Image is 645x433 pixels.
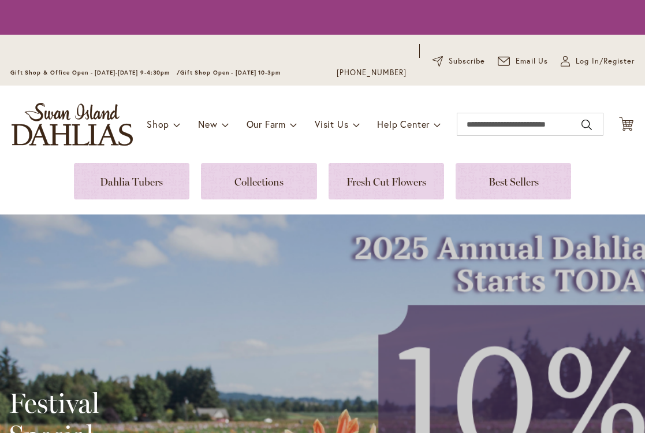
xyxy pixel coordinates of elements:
[498,55,549,67] a: Email Us
[315,118,348,130] span: Visit Us
[337,67,407,79] a: [PHONE_NUMBER]
[12,103,133,146] a: store logo
[433,55,485,67] a: Subscribe
[576,55,635,67] span: Log In/Register
[377,118,430,130] span: Help Center
[516,55,549,67] span: Email Us
[247,118,286,130] span: Our Farm
[180,69,281,76] span: Gift Shop Open - [DATE] 10-3pm
[10,69,180,76] span: Gift Shop & Office Open - [DATE]-[DATE] 9-4:30pm /
[449,55,485,67] span: Subscribe
[561,55,635,67] a: Log In/Register
[581,116,592,134] button: Search
[147,118,169,130] span: Shop
[198,118,217,130] span: New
